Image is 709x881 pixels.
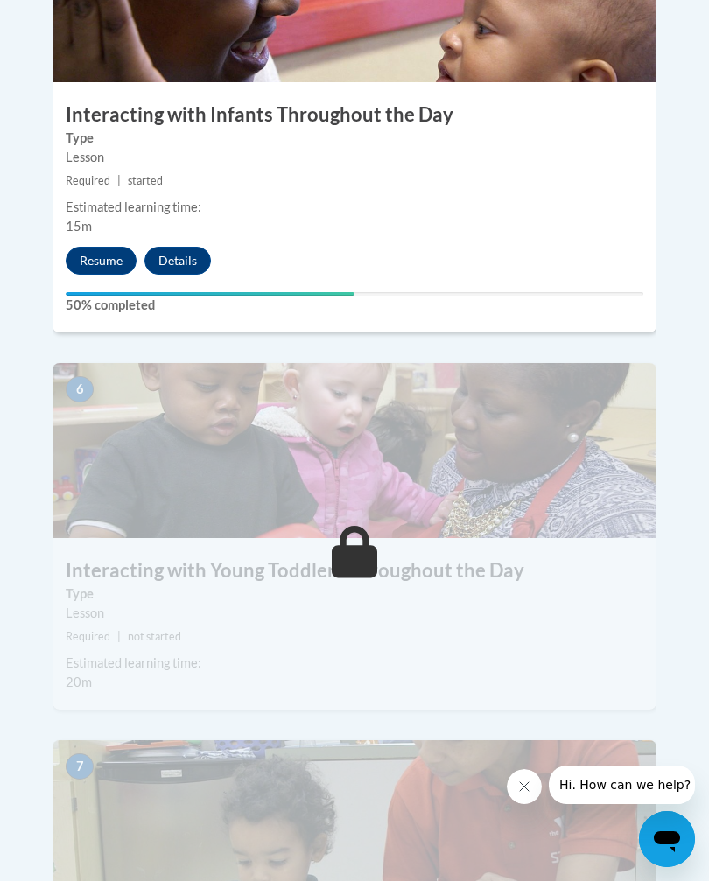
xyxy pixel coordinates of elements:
span: 6 [66,376,94,402]
div: Lesson [66,604,643,623]
label: Type [66,129,643,148]
span: | [117,174,121,187]
label: Type [66,584,643,604]
h3: Interacting with Young Toddlers Throughout the Day [53,557,656,584]
div: Estimated learning time: [66,198,643,217]
label: 50% completed [66,296,643,315]
button: Resume [66,247,137,275]
span: | [117,630,121,643]
span: 20m [66,675,92,689]
span: 15m [66,219,92,234]
span: 7 [66,753,94,780]
div: Your progress [66,292,354,296]
h3: Interacting with Infants Throughout the Day [53,101,656,129]
span: started [128,174,163,187]
span: not started [128,630,181,643]
img: Course Image [53,363,656,538]
span: Required [66,174,110,187]
span: Required [66,630,110,643]
button: Details [144,247,211,275]
iframe: Close message [507,769,542,804]
div: Lesson [66,148,643,167]
iframe: Button to launch messaging window [639,811,695,867]
iframe: Message from company [549,766,695,804]
div: Estimated learning time: [66,654,643,673]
